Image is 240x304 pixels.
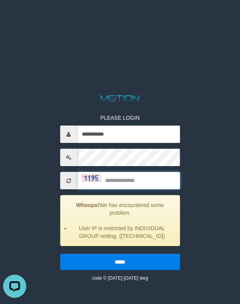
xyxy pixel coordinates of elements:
strong: Whoops! [76,202,99,208]
small: code © [DATE]-[DATE] dwg [92,275,148,281]
div: We has encountered some problem. [60,195,180,246]
button: Open LiveChat chat widget [3,3,26,26]
p: PLEASE LOGIN [60,114,180,122]
img: captcha [81,174,100,182]
li: User IP is restricted by INDIVIDUAL GROUP setting. ([TECHNICAL_ID]) [70,224,174,240]
img: MOTION_logo.png [99,94,141,102]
